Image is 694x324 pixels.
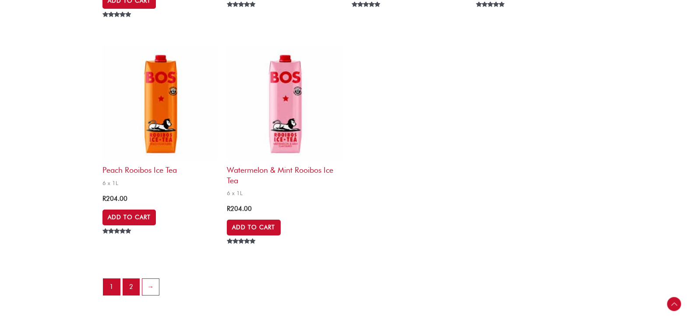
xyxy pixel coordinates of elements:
span: Rated out of 5 [227,2,257,27]
span: R [227,205,230,213]
span: Rated out of 5 [102,12,133,37]
a: Add to cart: “Peach Rooibos Ice Tea” [102,210,156,225]
span: 6 x 1L [227,189,342,197]
img: Peach Rooibos Ice Tea [102,45,218,160]
span: Rated out of 5 [476,2,506,27]
bdi: 204.00 [102,195,127,203]
img: Watermelon & Mint Rooibos Ice Tea [227,45,342,160]
a: → [142,279,159,296]
bdi: 204.00 [227,205,252,213]
span: R [102,195,106,203]
a: Watermelon & Mint Rooibos Ice Tea6 x 1L [227,45,342,199]
a: Page 2 [123,279,140,296]
a: Peach Rooibos Ice Tea6 x 1L [102,45,218,189]
span: Rated out of 5 [227,239,257,264]
h2: Watermelon & Mint Rooibos Ice Tea [227,160,342,185]
h2: Peach Rooibos Ice Tea [102,160,218,175]
nav: Product Pagination [102,278,592,302]
span: Rated out of 5 [352,2,382,27]
span: Page 1 [103,279,120,296]
span: 6 x 1L [102,179,218,187]
a: Add to cart: “Watermelon & Mint Rooibos Ice Tea” [227,220,280,235]
span: Rated out of 5 [102,228,133,254]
